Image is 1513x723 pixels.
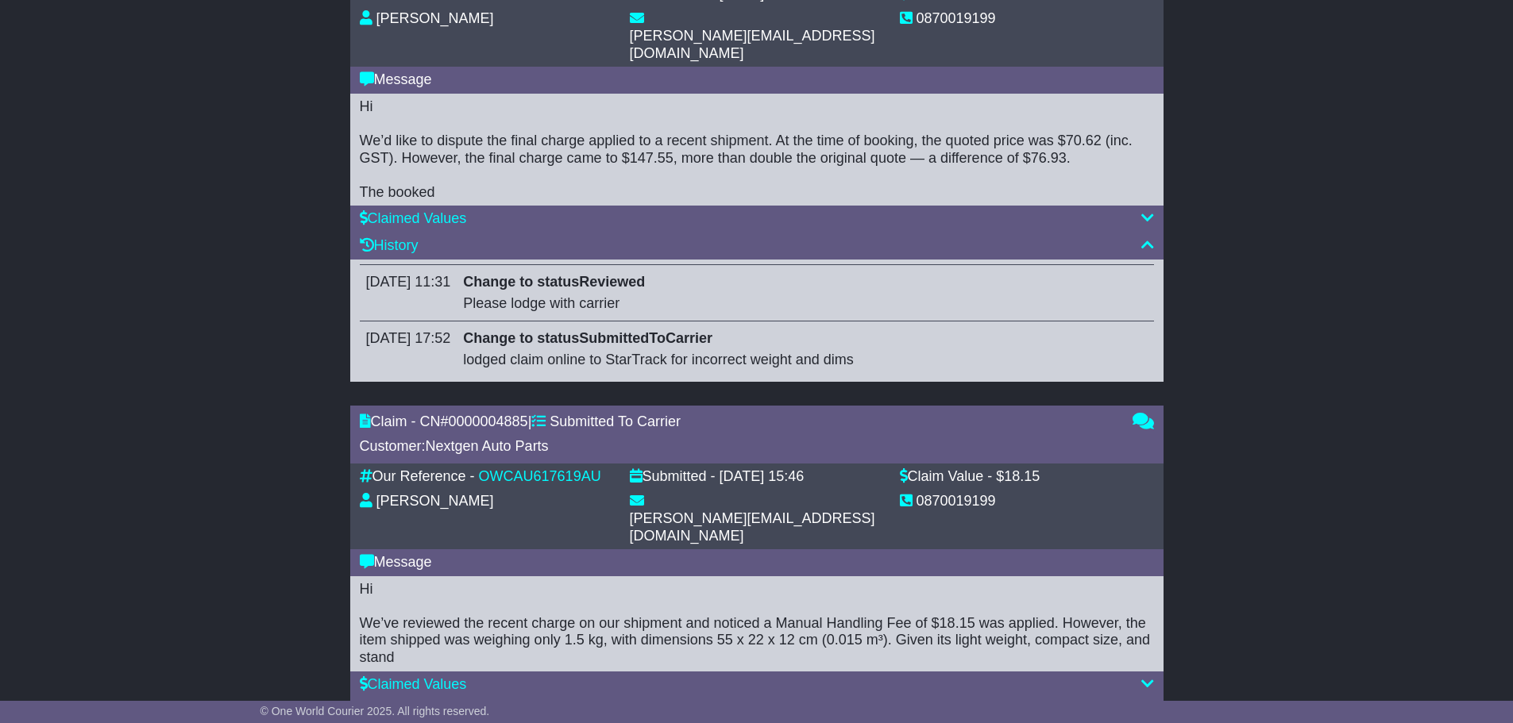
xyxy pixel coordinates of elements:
[479,468,601,484] a: OWCAU617619AU
[550,413,681,429] span: Submitted To Carrier
[360,321,457,377] td: [DATE] 17:52
[426,438,549,454] span: Nextgen Auto Parts
[996,468,1040,486] div: $18.15
[449,413,528,429] span: 0000004885
[917,493,996,509] span: 0870019199
[720,468,805,486] div: [DATE] 15:46
[630,28,884,62] div: [PERSON_NAME][EMAIL_ADDRESS][DOMAIN_NAME]
[463,349,1147,371] div: lodged claim online to StarTrack for incorrect weight and dims
[463,328,1147,349] div: Change to status
[261,705,490,717] span: © One World Courier 2025. All rights reserved.
[360,554,1154,571] div: Message
[360,210,1154,228] div: Claimed Values
[900,468,993,486] div: Claim Value -
[360,71,1154,89] div: Message
[360,98,1154,202] div: Hi We’d like to dispute the final charge applied to a recent shipment. At the time of booking, th...
[360,264,457,321] td: [DATE] 11:31
[360,468,475,486] div: Our Reference -
[360,210,467,226] a: Claimed Values
[630,468,716,486] div: Submitted -
[376,493,494,510] div: [PERSON_NAME]
[579,330,712,346] span: SubmittedToCarrier
[630,510,884,544] div: [PERSON_NAME][EMAIL_ADDRESS][DOMAIN_NAME]
[463,293,1147,314] div: Please lodge with carrier
[463,271,1147,293] div: Change to status
[360,676,467,692] a: Claimed Values
[360,676,1154,694] div: Claimed Values
[579,274,645,290] span: Reviewed
[360,237,1154,255] div: History
[360,237,419,253] a: History
[376,10,494,28] div: [PERSON_NAME]
[360,438,1117,456] div: Customer:
[917,10,996,26] span: 0870019199
[360,581,1154,667] div: Hi We’ve reviewed the recent charge on our shipment and noticed a Manual Handling Fee of $18.15 w...
[360,413,1117,431] div: Claim - CN# |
